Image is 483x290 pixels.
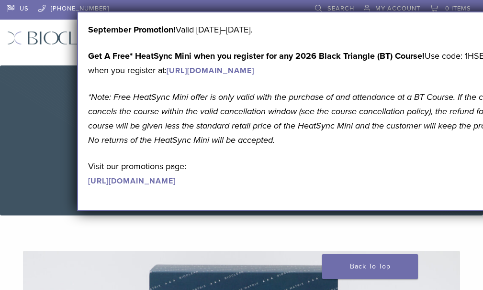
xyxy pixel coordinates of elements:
[445,5,471,12] span: 0 items
[167,66,254,75] a: [URL][DOMAIN_NAME]
[88,51,425,61] strong: Get A Free* HeatSync Mini when you register for any 2026 Black Triangle (BT) Course!
[322,254,418,279] a: Back To Top
[88,176,176,186] a: [URL][DOMAIN_NAME]
[7,31,121,45] img: Bioclear
[375,5,420,12] span: My Account
[88,24,176,35] b: September Promotion!
[327,5,354,12] span: Search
